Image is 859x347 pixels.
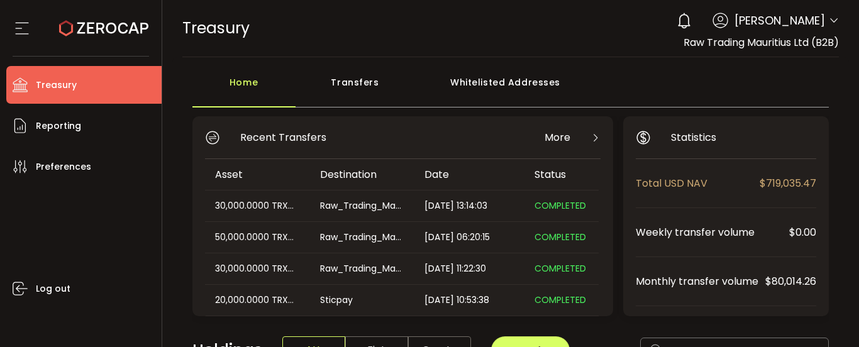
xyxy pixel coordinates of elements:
[684,35,839,50] span: Raw Trading Mauritius Ltd (B2B)
[545,129,570,145] span: More
[296,70,415,107] div: Transfers
[712,211,859,347] iframe: Chat Widget
[636,273,765,289] span: Monthly transfer volume
[36,158,91,176] span: Preferences
[734,12,825,29] span: [PERSON_NAME]
[310,262,413,276] div: Raw_Trading_Mauritius_Dolphin_Wallet_USDT
[192,70,296,107] div: Home
[414,167,524,182] div: Date
[760,175,816,191] span: $719,035.47
[414,230,524,245] div: [DATE] 06:20:15
[36,76,77,94] span: Treasury
[535,294,586,306] span: COMPLETED
[310,199,413,213] div: Raw_Trading_Mauritius_Dolphin_Wallet_USDT
[414,199,524,213] div: [DATE] 13:14:03
[414,293,524,307] div: [DATE] 10:53:38
[36,117,81,135] span: Reporting
[671,129,716,145] span: Statistics
[636,175,760,191] span: Total USD NAV
[205,167,310,182] div: Asset
[36,280,70,298] span: Log out
[205,293,309,307] div: 20,000.0000 TRX_USDT_S2UZ
[310,167,414,182] div: Destination
[524,167,599,182] div: Status
[535,262,586,275] span: COMPLETED
[240,129,326,145] span: Recent Transfers
[182,17,250,39] span: Treasury
[535,231,586,243] span: COMPLETED
[636,224,789,240] span: Weekly transfer volume
[205,199,309,213] div: 30,000.0000 TRX_USDT_S2UZ
[205,262,309,276] div: 30,000.0000 TRX_USDT_S2UZ
[414,262,524,276] div: [DATE] 11:22:30
[535,199,586,212] span: COMPLETED
[310,293,413,307] div: Sticpay
[415,70,596,107] div: Whitelisted Addresses
[310,230,413,245] div: Raw_Trading_Mauritius_Dolphin_Wallet_USDT
[205,230,309,245] div: 50,000.0000 TRX_USDT_S2UZ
